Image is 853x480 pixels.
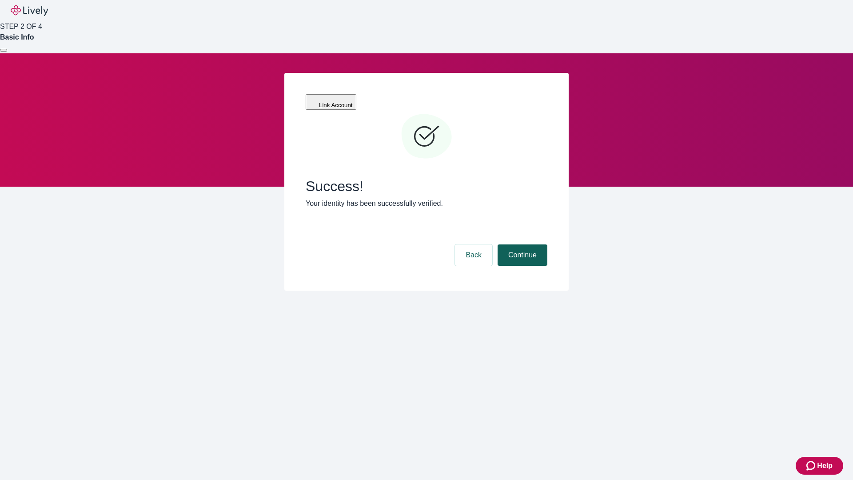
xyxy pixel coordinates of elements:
img: Lively [11,5,48,16]
svg: Checkmark icon [400,110,453,164]
button: Link Account [306,94,356,110]
svg: Zendesk support icon [806,460,817,471]
button: Back [455,244,492,266]
span: Success! [306,178,547,195]
button: Continue [498,244,547,266]
button: Zendesk support iconHelp [796,457,843,475]
p: Your identity has been successfully verified. [306,198,547,209]
span: Help [817,460,833,471]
